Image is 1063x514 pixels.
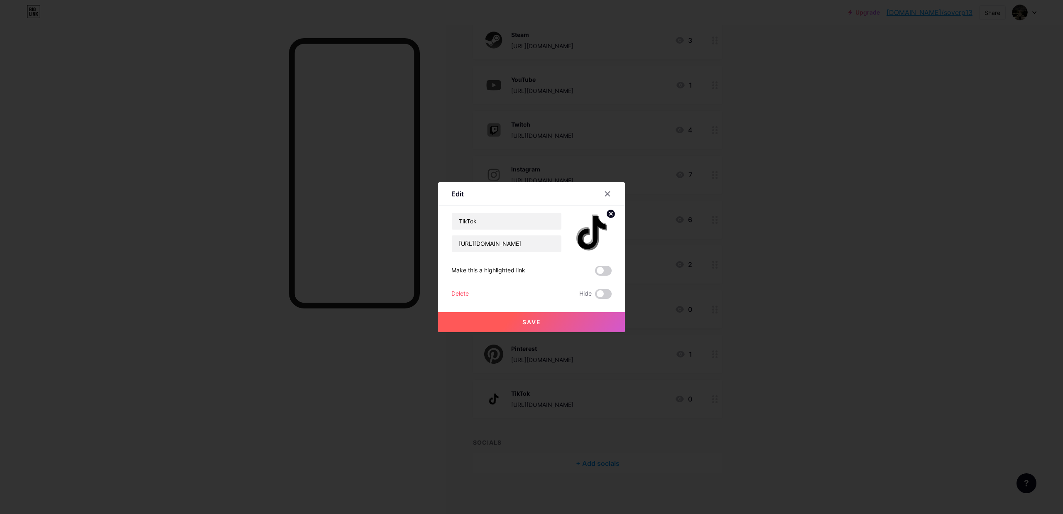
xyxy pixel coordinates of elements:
[451,189,464,199] div: Edit
[452,235,561,252] input: URL
[522,318,541,326] span: Save
[452,213,561,230] input: Title
[451,266,525,276] div: Make this a highlighted link
[572,213,612,252] img: link_thumbnail
[579,289,592,299] span: Hide
[438,312,625,332] button: Save
[451,289,469,299] div: Delete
